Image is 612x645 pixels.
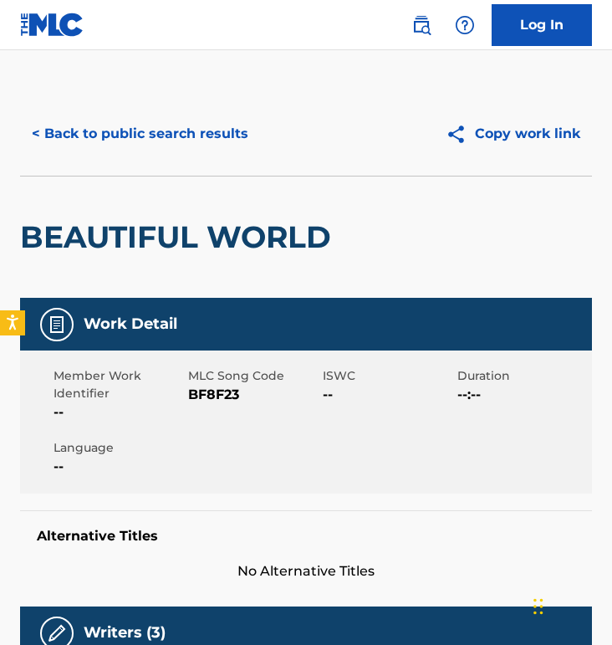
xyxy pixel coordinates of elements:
h2: BEAUTIFUL WORLD [20,218,339,256]
div: Help [448,8,482,42]
div: Drag [533,581,543,632]
span: Language [54,439,184,457]
img: Copy work link [446,124,475,145]
span: No Alternative Titles [20,561,592,581]
span: ISWC [323,367,453,385]
span: --:-- [457,385,588,405]
span: -- [323,385,453,405]
span: BF8F23 [188,385,319,405]
span: -- [54,402,184,422]
span: MLC Song Code [188,367,319,385]
iframe: Chat Widget [528,565,612,645]
button: Copy work link [434,113,592,155]
a: Log In [492,4,592,46]
img: Writers [47,623,67,643]
span: Duration [457,367,588,385]
span: Member Work Identifier [54,367,184,402]
img: Work Detail [47,315,67,335]
img: help [455,15,475,35]
img: search [411,15,431,35]
button: < Back to public search results [20,113,260,155]
h5: Writers (3) [84,623,166,642]
h5: Alternative Titles [37,528,575,545]
span: -- [54,457,184,477]
img: MLC Logo [20,13,84,37]
h5: Work Detail [84,315,177,334]
a: Public Search [405,8,438,42]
